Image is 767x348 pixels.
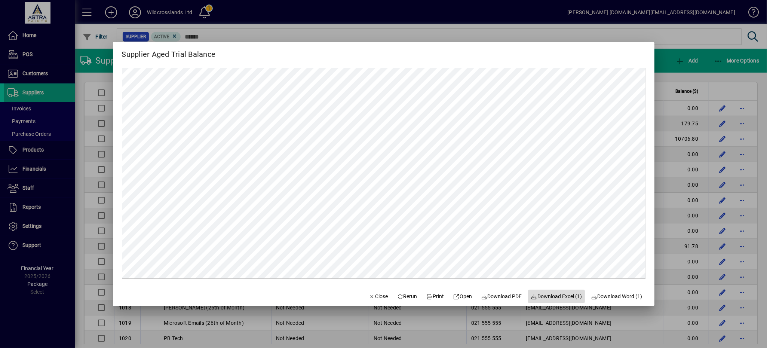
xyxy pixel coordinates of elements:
span: Rerun [397,293,417,300]
span: Close [369,293,388,300]
a: Open [450,290,475,303]
span: Print [426,293,444,300]
span: Open [453,293,472,300]
a: Download PDF [478,290,525,303]
h2: Supplier Aged Trial Balance [113,42,225,60]
span: Download Word (1) [591,293,642,300]
button: Download Excel (1) [528,290,585,303]
button: Print [423,290,447,303]
button: Close [366,290,391,303]
span: Download PDF [481,293,522,300]
span: Download Excel (1) [531,293,582,300]
button: Download Word (1) [588,290,645,303]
